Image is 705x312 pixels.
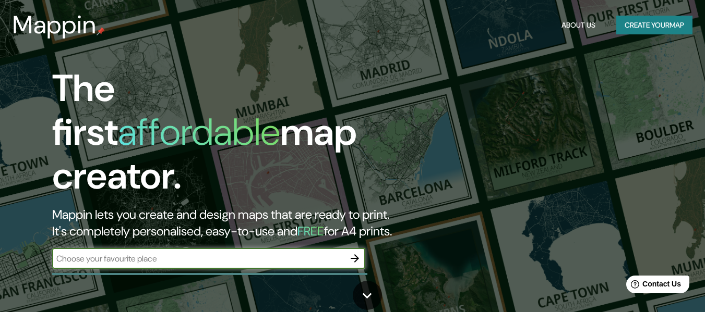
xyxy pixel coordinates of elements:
iframe: Help widget launcher [612,271,694,301]
h1: affordable [118,108,280,156]
h1: The first map creator. [52,67,405,206]
input: Choose your favourite place [52,253,344,265]
h3: Mappin [13,10,97,40]
h2: Mappin lets you create and design maps that are ready to print. It's completely personalised, eas... [52,206,405,240]
h5: FREE [297,223,324,239]
button: Create yourmap [616,16,692,35]
img: mappin-pin [97,27,105,35]
button: About Us [557,16,600,35]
